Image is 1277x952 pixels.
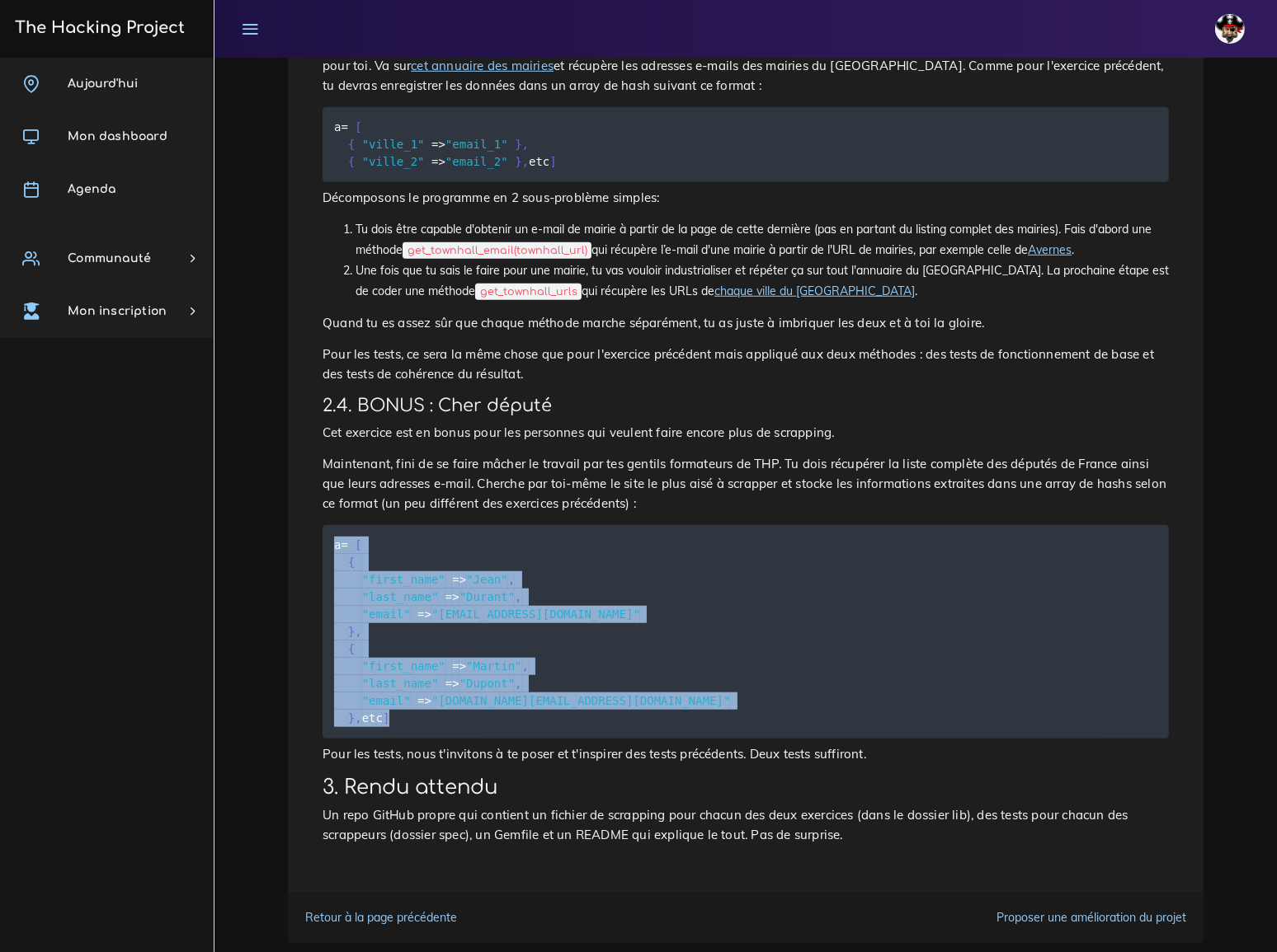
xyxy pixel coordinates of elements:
p: Le CEO de Get-email Corp a besoin de tes services. Il voudrait toutes les adresses e-mail des mai... [323,36,1169,96]
a: Proposer une amélioration du projet [997,910,1186,925]
span: = [452,573,459,586]
span: Mon dashboard [68,130,167,143]
span: { [348,138,355,151]
p: Maintenant, fini de se faire mâcher le travail par tes gentils formateurs de THP. Tu dois récupér... [323,454,1169,514]
p: Cet exercice est en bonus pour les personnes qui veulent faire encore plus de scrapping. [323,423,1169,443]
span: "[EMAIL_ADDRESS][DOMAIN_NAME]" [431,607,640,621]
span: "last_name" [362,590,439,603]
span: { [348,556,355,569]
span: [ [355,538,361,551]
span: = [417,694,424,707]
span: "email_2" [445,155,508,168]
span: Mon inscription [68,305,167,317]
span: "first_name" [362,659,445,673]
span: "ville_1" [362,138,425,151]
span: = [341,120,347,134]
p: Quand tu es assez sûr que chaque méthode marche séparément, tu as juste à imbriquer les deux et à... [323,313,1169,333]
code: a > > etc [334,118,561,171]
span: "first_name" [362,573,445,586]
p: Décomposons le programme en 2 sous-problème simples: [323,188,1169,208]
span: , [522,155,529,168]
span: , [522,138,529,151]
span: Communauté [68,252,151,265]
span: Aujourd'hui [68,77,138,90]
span: } [515,155,521,168]
span: "email" [362,694,411,707]
p: Pour les tests, ce sera la même chose que pour l'exercice précédent mais appliqué aux deux méthod... [323,345,1169,384]
span: , [355,711,361,725]
span: } [348,711,355,725]
span: "email_1" [445,138,508,151]
li: Une fois que tu sais le faire pour une mairie, tu vas vouloir industrialiser et répéter ça sur to... [356,260,1169,302]
img: avatar [1215,14,1245,44]
span: { [348,155,355,168]
p: Un repo GitHub propre qui contient un fichier de scrapping pour chacun des deux exercices (dans l... [323,805,1169,845]
span: = [445,677,452,690]
span: , [515,590,521,603]
span: ] [549,155,556,168]
span: } [515,138,521,151]
h3: The Hacking Project [10,19,185,37]
span: "[DOMAIN_NAME][EMAIL_ADDRESS][DOMAIN_NAME]" [431,694,730,707]
span: , [355,625,361,638]
p: Pour les tests, nous t'invitons à te poser et t'inspirer des tests précédents. Deux tests suffiront. [323,744,1169,764]
span: = [431,138,438,151]
span: , [508,573,515,586]
span: = [445,590,452,603]
span: = [341,538,347,551]
h2: 3. Rendu attendu [323,776,1169,800]
span: "Jean" [466,573,508,586]
span: "ville_2" [362,155,425,168]
span: } [348,625,355,638]
span: ] [383,711,389,725]
span: "Durant" [459,590,515,603]
a: chaque ville du [GEOGRAPHIC_DATA] [714,284,915,298]
a: cet annuaire des mairies [411,58,554,73]
span: [ [355,120,361,134]
a: Avernes [1028,242,1072,257]
code: get_townhall_urls [475,284,582,300]
span: "last_name" [362,677,439,690]
li: Tu dois être capable d'obtenir un e-mail de mairie à partir de la page de cette dernière (pas en ... [356,219,1169,260]
span: = [431,155,438,168]
span: Agenda [68,183,115,195]
span: "email" [362,607,411,621]
span: , [522,659,529,673]
span: , [515,677,521,690]
span: "Dupont" [459,677,515,690]
code: a > > > > > > etc [334,536,730,727]
h3: 2.4. BONUS : Cher député [323,396,1169,416]
span: = [452,659,459,673]
span: "Martin" [466,659,521,673]
a: Retour à la page précédente [305,910,457,925]
code: get_townhall_email(townhall_url) [403,242,591,259]
span: = [417,607,424,621]
span: { [348,642,355,655]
